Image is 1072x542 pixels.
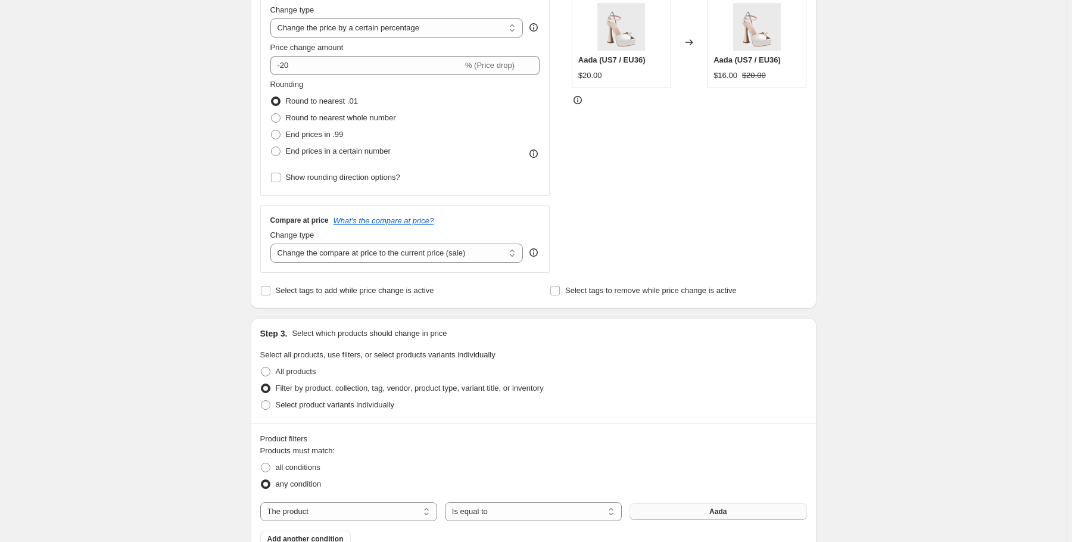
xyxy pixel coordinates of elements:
p: Select which products should change in price [292,328,447,339]
span: Rounding [270,80,304,89]
span: Show rounding direction options? [286,173,400,182]
h3: Compare at price [270,216,329,225]
span: Filter by product, collection, tag, vendor, product type, variant title, or inventory [276,384,544,393]
span: $20.00 [578,71,602,80]
span: Select all products, use filters, or select products variants individually [260,350,496,359]
span: Select tags to remove while price change is active [565,286,737,295]
img: Aada_80x.jpg [733,3,781,51]
div: Product filters [260,433,807,445]
span: Change type [270,230,314,239]
img: Aada_80x.jpg [597,3,645,51]
div: help [528,21,540,33]
span: Round to nearest .01 [286,96,358,105]
span: Aada (US7 / EU36) [578,55,646,64]
span: % (Price drop) [465,61,515,70]
span: Change type [270,5,314,14]
span: Aada [709,507,727,516]
input: -15 [270,56,463,75]
span: Round to nearest whole number [286,113,396,122]
span: Aada (US7 / EU36) [713,55,781,64]
span: all conditions [276,463,320,472]
span: Select product variants individually [276,400,394,409]
span: Products must match: [260,446,335,455]
span: $16.00 [713,71,737,80]
span: any condition [276,479,322,488]
span: Select tags to add while price change is active [276,286,434,295]
span: End prices in a certain number [286,147,391,155]
span: $20.00 [742,71,766,80]
span: Price change amount [270,43,344,52]
span: All products [276,367,316,376]
h2: Step 3. [260,328,288,339]
button: What's the compare at price? [334,216,434,225]
button: Aada [630,503,806,520]
span: End prices in .99 [286,130,344,139]
div: help [528,247,540,258]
